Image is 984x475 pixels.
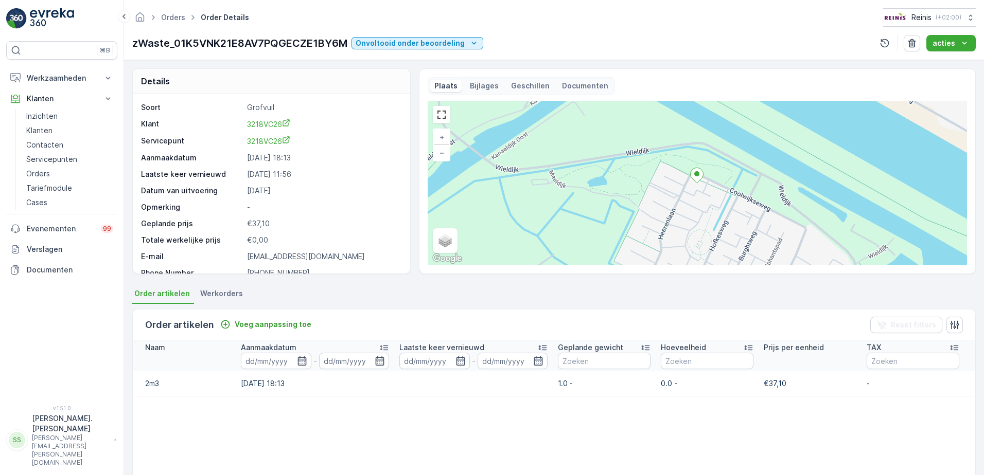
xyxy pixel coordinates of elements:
p: Soort [141,102,243,113]
p: Onvoltooid onder beoordeling [356,38,465,48]
p: Orders [26,169,50,179]
p: Documenten [27,265,113,275]
span: €0,00 [247,235,268,244]
button: Voeg aanpassing toe [216,318,315,331]
img: Google [430,252,464,265]
p: Evenementen [27,224,95,234]
a: Orders [161,13,185,22]
input: dd/mm/yyyy [478,353,548,369]
img: logo [6,8,27,29]
p: Klant [141,119,243,130]
p: E-mail [141,251,243,262]
input: dd/mm/yyyy [241,353,311,369]
td: - [862,371,964,396]
img: Reinis-Logo-Vrijstaand_Tekengebied-1-copy2_aBO4n7j.png [883,12,907,23]
span: + [440,133,444,141]
button: Reinis(+02:00) [883,8,976,27]
span: €37,10 [247,219,270,228]
p: zWaste_01K5VNK21E8AV7PQGECZE1BY6M [132,35,347,51]
a: 3218VC26 [247,119,399,130]
span: 3218VC26 [247,120,290,129]
p: Klanten [27,94,97,104]
p: - [247,202,399,212]
p: Plaats [434,81,458,91]
span: €37,10 [764,379,786,388]
span: − [440,148,445,157]
p: Grofvuil [247,102,399,113]
p: Geplande prijs [141,218,193,229]
p: Laatste keer vernieuwd [141,169,243,179]
p: - [472,355,476,367]
a: Contacten [22,138,117,152]
p: acties [933,38,955,48]
input: Zoeken [661,353,753,369]
p: Prijs per eenheid [764,342,824,353]
p: Klanten [26,125,52,136]
p: Totale werkelijke prijs [141,235,221,245]
p: 1.0 - [558,378,651,389]
button: Reset filters [870,317,942,333]
p: Inzichten [26,111,58,121]
input: dd/mm/yyyy [319,353,390,369]
p: Aanmaakdatum [241,342,296,353]
p: Phone Number [141,268,243,278]
span: v 1.51.0 [6,405,117,411]
a: Cases [22,195,117,210]
p: Reinis [911,12,932,23]
span: Order artikelen [134,288,190,299]
p: Reset filters [891,320,936,330]
a: Servicepunten [22,152,117,167]
p: Servicepunten [26,154,77,165]
p: Order artikelen [145,318,214,332]
p: Bijlages [470,81,499,91]
a: Klanten [22,123,117,138]
p: - [313,355,317,367]
a: Dit gebied openen in Google Maps (er wordt een nieuw venster geopend) [430,252,464,265]
p: Contacten [26,140,63,150]
p: ⌘B [100,46,110,54]
a: Verslagen [6,239,117,260]
p: [DATE] [247,186,399,196]
input: Zoeken [867,353,959,369]
button: acties [926,35,976,51]
p: Cases [26,197,47,208]
p: 99 [103,225,111,233]
p: Verslagen [27,244,113,254]
span: Werkorders [200,288,243,299]
p: Aanmaakdatum [141,153,243,163]
p: [PERSON_NAME][EMAIL_ADDRESS][PERSON_NAME][DOMAIN_NAME] [32,434,109,467]
p: [PERSON_NAME].[PERSON_NAME] [32,413,109,434]
p: Voeg aanpassing toe [235,319,311,330]
input: Zoeken [558,353,651,369]
a: Tariefmodule [22,181,117,195]
p: Geschillen [511,81,550,91]
a: Layers [434,229,456,252]
p: Naam [145,342,165,353]
p: [DATE] 18:13 [247,153,399,163]
p: [PHONE_NUMBER] [247,268,399,278]
p: Werkzaamheden [27,73,97,83]
p: Opmerking [141,202,243,212]
a: Inzichten [22,109,117,123]
a: Uitzoomen [434,145,449,160]
div: SS [9,432,25,448]
p: [DATE] 11:56 [247,169,399,179]
span: Order Details [199,12,251,23]
td: [DATE] 18:13 [236,371,394,396]
button: Werkzaamheden [6,68,117,88]
p: 0.0 - [661,378,753,389]
img: logo_light-DOdMpM7g.png [30,8,74,29]
p: Servicepunt [141,136,243,147]
a: 3218VC26 [247,136,399,147]
p: [EMAIL_ADDRESS][DOMAIN_NAME] [247,251,399,262]
a: Documenten [6,260,117,280]
a: Evenementen99 [6,218,117,239]
p: Geplande gewicht [558,342,623,353]
p: Laatste keer vernieuwd [399,342,484,353]
p: Documenten [562,81,608,91]
p: Tariefmodule [26,183,72,193]
button: Onvoltooid onder beoordeling [352,37,483,49]
p: Datum van uitvoering [141,186,243,196]
p: Details [141,75,170,87]
a: Orders [22,167,117,181]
